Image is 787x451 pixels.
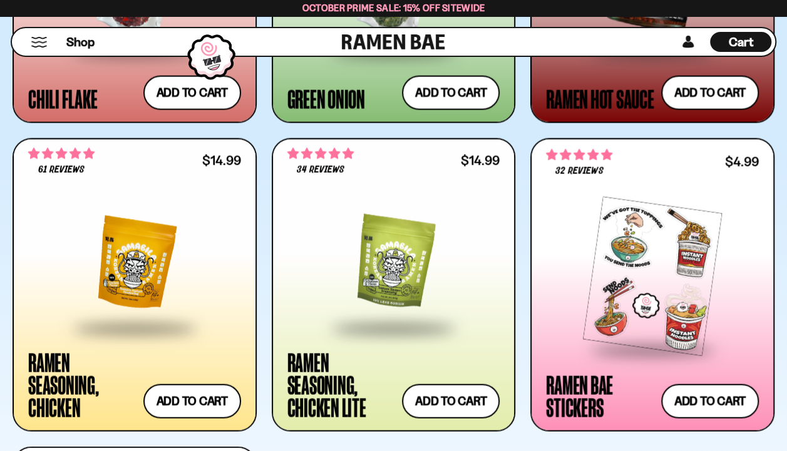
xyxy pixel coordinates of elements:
span: Cart [729,34,753,49]
div: Ramen Hot Sauce [546,88,654,110]
button: Add to cart [402,384,500,418]
span: October Prime Sale: 15% off Sitewide [302,2,485,14]
span: 4.75 stars [546,147,612,163]
span: 61 reviews [38,165,85,175]
span: Shop [66,34,95,51]
a: 4.75 stars 32 reviews $4.99 Ramen Bae Stickers Add to cart [530,138,774,432]
span: 32 reviews [555,166,603,176]
span: 5.00 stars [287,146,354,162]
span: 34 reviews [297,165,344,175]
div: $14.99 [202,155,241,166]
a: 5.00 stars 34 reviews $14.99 Ramen Seasoning, Chicken Lite Add to cart [272,138,516,432]
div: Ramen Seasoning, Chicken Lite [287,351,396,418]
div: Ramen Bae Stickers [546,373,655,418]
button: Add to cart [143,384,241,418]
button: Mobile Menu Trigger [31,37,48,48]
button: Add to cart [661,384,759,418]
div: Ramen Seasoning, Chicken [28,351,137,418]
a: 4.84 stars 61 reviews $14.99 Ramen Seasoning, Chicken Add to cart [13,138,257,432]
div: Green Onion [287,88,365,110]
button: Add to cart [661,76,759,110]
div: Chili Flake [28,88,97,110]
span: 4.84 stars [28,146,95,162]
a: Shop [66,32,95,52]
div: $14.99 [461,155,500,166]
button: Add to cart [143,76,241,110]
button: Add to cart [402,76,500,110]
div: $4.99 [725,156,759,168]
div: Cart [710,28,771,56]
